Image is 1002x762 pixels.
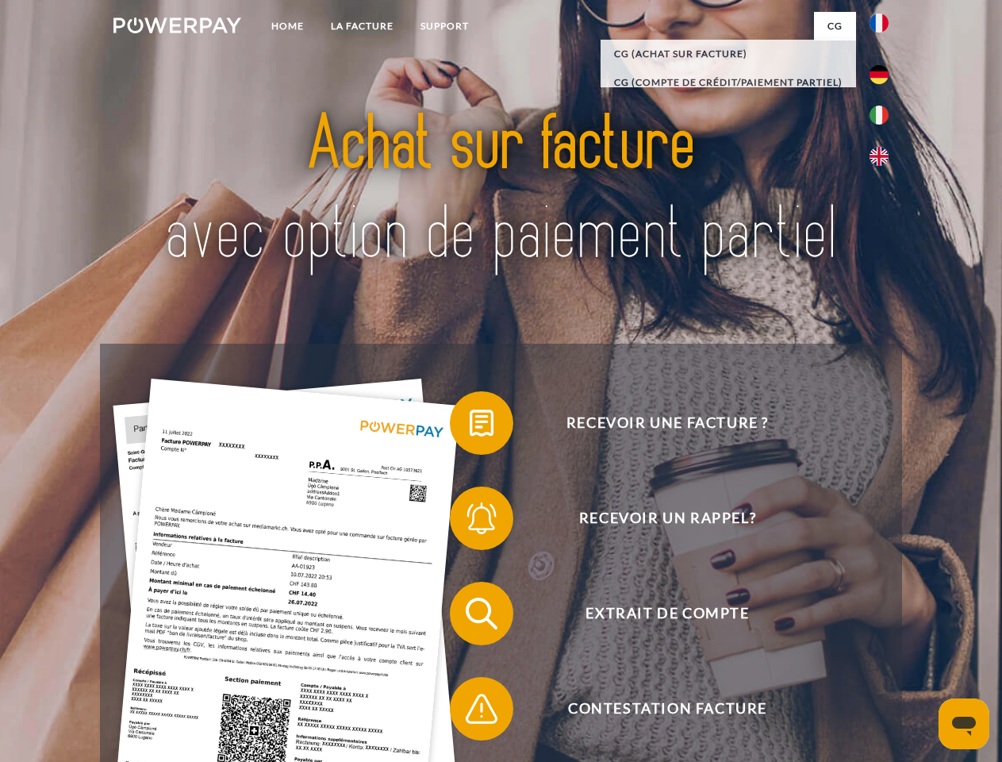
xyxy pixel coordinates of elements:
[601,68,856,97] a: CG (Compte de crédit/paiement partiel)
[407,12,482,40] a: Support
[258,12,317,40] a: Home
[601,40,856,68] a: CG (achat sur facture)
[462,594,501,633] img: qb_search.svg
[473,487,862,550] span: Recevoir un rappel?
[473,582,862,645] span: Extrait de compte
[462,403,501,443] img: qb_bill.svg
[473,677,862,741] span: Contestation Facture
[939,698,989,749] iframe: Bouton de lancement de la fenêtre de messagerie
[870,147,889,166] img: en
[870,106,889,125] img: it
[870,65,889,84] img: de
[870,13,889,33] img: fr
[317,12,407,40] a: LA FACTURE
[462,498,501,538] img: qb_bell.svg
[450,582,862,645] button: Extrait de compte
[152,76,850,304] img: title-powerpay_fr.svg
[450,677,862,741] button: Contestation Facture
[473,391,862,455] span: Recevoir une facture ?
[113,17,241,33] img: logo-powerpay-white.svg
[814,12,856,40] a: CG
[450,391,862,455] button: Recevoir une facture ?
[462,689,501,729] img: qb_warning.svg
[450,487,862,550] button: Recevoir un rappel?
